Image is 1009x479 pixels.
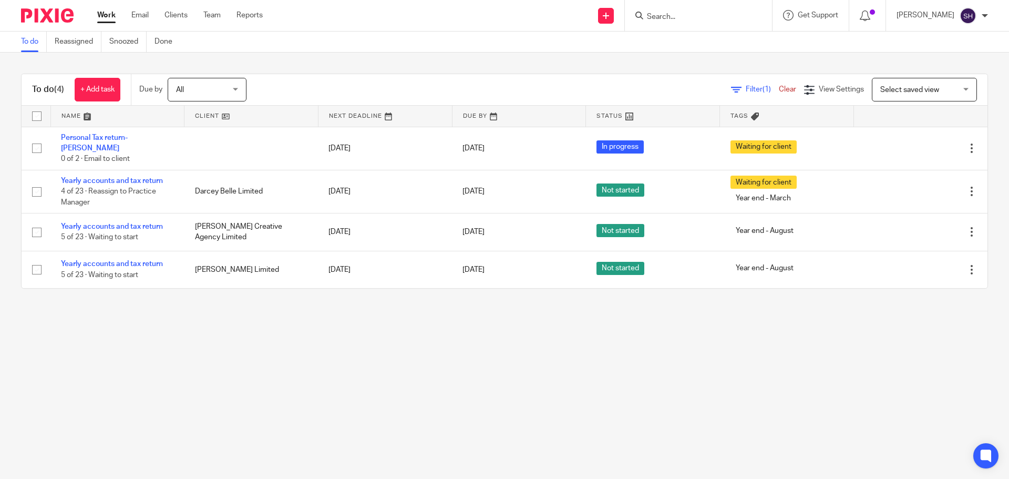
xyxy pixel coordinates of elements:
td: [DATE] [318,251,452,288]
td: [PERSON_NAME] Limited [184,251,318,288]
a: + Add task [75,78,120,101]
td: [DATE] [318,170,452,213]
span: Filter [746,86,779,93]
span: In progress [596,140,644,154]
span: Year end - August [730,262,799,275]
td: [DATE] [318,127,452,170]
a: To do [21,32,47,52]
a: Yearly accounts and tax return [61,260,163,268]
a: Snoozed [109,32,147,52]
span: [DATE] [462,228,485,236]
p: [PERSON_NAME] [897,10,954,21]
h1: To do [32,84,64,95]
a: Reassigned [55,32,101,52]
span: 5 of 23 · Waiting to start [61,271,138,279]
p: Due by [139,84,162,95]
a: Reports [236,10,263,21]
span: View Settings [819,86,864,93]
span: Not started [596,184,644,197]
span: [DATE] [462,188,485,195]
a: Clients [164,10,188,21]
span: Waiting for client [730,140,797,154]
span: Tags [730,113,748,119]
span: (1) [763,86,771,93]
span: Get Support [798,12,838,19]
a: Yearly accounts and tax return [61,177,163,185]
span: [DATE] [462,266,485,273]
td: [DATE] [318,213,452,251]
td: [PERSON_NAME] Creative Agency Limited [184,213,318,251]
span: Not started [596,262,644,275]
td: Darcey Belle Limited [184,170,318,213]
input: Search [646,13,740,22]
span: All [176,86,184,94]
span: 4 of 23 · Reassign to Practice Manager [61,188,156,206]
a: Done [155,32,180,52]
a: Email [131,10,149,21]
img: Pixie [21,8,74,23]
span: (4) [54,85,64,94]
a: Personal Tax return- [PERSON_NAME] [61,134,128,152]
span: Waiting for client [730,176,797,189]
span: Year end - March [730,191,796,205]
span: 0 of 2 · Email to client [61,155,130,162]
a: Yearly accounts and tax return [61,223,163,230]
span: Select saved view [880,86,939,94]
a: Clear [779,86,796,93]
span: 5 of 23 · Waiting to start [61,234,138,241]
a: Work [97,10,116,21]
img: svg%3E [960,7,976,24]
span: Not started [596,224,644,237]
a: Team [203,10,221,21]
span: Year end - August [730,224,799,237]
span: [DATE] [462,145,485,152]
